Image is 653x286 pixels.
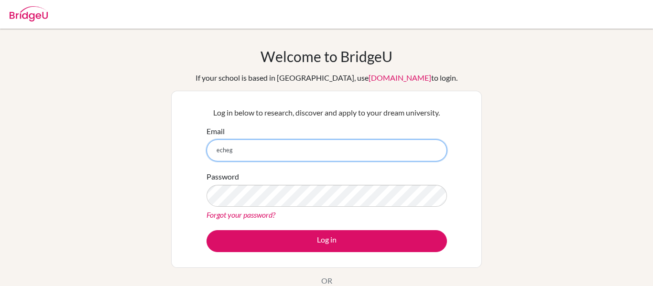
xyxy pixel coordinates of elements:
img: Bridge-U [10,6,48,21]
p: Log in below to research, discover and apply to your dream university. [207,107,447,118]
label: Email [207,126,225,137]
button: Log in [207,230,447,252]
div: If your school is based in [GEOGRAPHIC_DATA], use to login. [196,72,457,84]
a: Forgot your password? [207,210,275,219]
h1: Welcome to BridgeU [261,48,392,65]
a: [DOMAIN_NAME] [369,73,431,82]
label: Password [207,171,239,182]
